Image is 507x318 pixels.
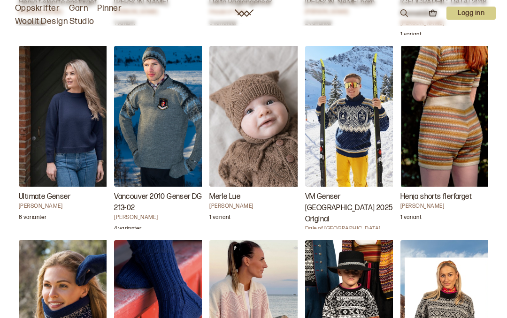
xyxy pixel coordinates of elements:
h3: Henja shorts flerfarget [400,191,494,203]
a: Garn [69,2,88,15]
a: Oppskrifter [15,2,60,15]
h4: Dale of [GEOGRAPHIC_DATA] [305,225,399,233]
a: Henja shorts flerfarget [400,46,488,229]
a: Woolit Design Studio [15,15,94,28]
img: Dale of NorwayVM Genser Trondheim 2025 Original [305,46,399,187]
h3: Vancouver 2010 Genser DG 213-02 [114,191,208,214]
h3: VM Genser [GEOGRAPHIC_DATA] 2025 Original [305,191,399,225]
h3: Merle Lue [209,191,303,203]
p: 1 variant [209,214,230,223]
a: Pinner [97,2,122,15]
h3: Ultimate Genser [19,191,113,203]
a: VM Genser Trondheim 2025 Original [305,46,393,229]
h4: [PERSON_NAME] [209,203,303,210]
p: 1 variant [400,214,422,223]
a: Ultimate Genser [19,46,107,229]
p: Logg inn [446,7,496,20]
a: Woolit [235,9,253,17]
p: 1 variant [400,31,422,40]
img: Iselin HafseldHenja shorts flerfarget [400,46,494,187]
button: User dropdown [446,7,496,20]
h4: [PERSON_NAME] [19,203,113,210]
img: Ane Kydland ThomassenUltimate Genser [19,46,113,187]
h4: [PERSON_NAME] [400,203,494,210]
a: Vancouver 2010 Genser DG 213-02 [114,46,202,229]
h4: [PERSON_NAME] [114,214,208,221]
img: Kristina HjeldeVancouver 2010 Genser DG 213-02 [114,46,208,187]
p: 4 varianter [114,225,141,235]
p: 6 varianter [19,214,46,223]
a: Merle Lue [209,46,297,229]
img: Mari Kalberg SkjævelandMerle Lue [209,46,303,187]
